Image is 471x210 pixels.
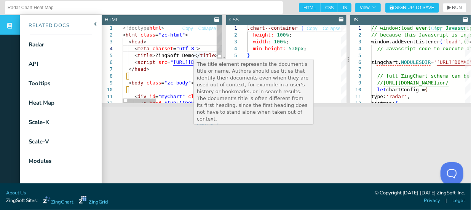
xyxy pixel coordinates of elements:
[350,100,361,107] div: 12
[440,39,443,45] span: (
[307,26,318,31] span: Copy
[152,46,173,51] span: charset
[29,79,50,88] div: Tooltips
[167,59,170,65] span: =
[126,32,137,38] span: html
[350,52,361,59] div: 5
[360,5,376,10] span: View
[137,46,149,51] span: meta
[443,39,461,45] span: 'load'
[102,100,113,107] div: 12
[176,46,197,51] span: "utf-8"
[152,52,155,58] span: >
[350,32,361,38] div: 2
[123,32,126,38] span: <
[137,94,146,99] span: div
[137,59,155,65] span: script
[158,94,185,99] span: "myChart"
[424,197,440,204] a: Privacy
[289,32,292,38] span: ;
[441,162,463,185] iframe: Toggle Customer Support
[137,52,152,58] span: title
[200,52,215,58] span: title
[452,5,462,10] span: RUN
[123,25,149,31] span: <!doctype
[274,39,286,45] span: 100%
[431,59,434,65] span: =
[182,26,193,31] span: Copy
[134,46,137,51] span: <
[350,66,361,73] div: 7
[198,25,217,32] button: Collapse
[29,60,38,68] div: API
[182,25,193,32] button: Copy
[129,66,135,72] span: </
[164,80,191,86] span: "zc-body"
[147,66,150,72] span: >
[301,25,304,31] span: {
[6,197,38,204] span: ZingSoft Sites:
[170,59,173,65] span: "
[350,59,361,66] div: 6
[102,86,113,93] div: 10
[102,80,113,86] div: 9
[229,16,239,24] div: CSS
[407,94,410,99] span: ,
[371,59,401,65] span: zingchart.
[155,52,194,58] span: ZingSoft Demo
[194,52,200,58] span: </
[134,59,137,65] span: <
[289,46,303,51] span: 530px
[383,80,437,86] span: [URL][DOMAIN_NAME]
[286,39,289,45] span: ;
[353,16,358,24] div: JS
[452,197,465,204] a: Legal
[350,73,361,80] div: 8
[102,25,113,32] div: 1
[185,32,188,38] span: >
[447,26,465,31] span: Collapse
[29,137,49,146] div: Scale-V
[29,118,49,127] div: Scale-K
[29,99,54,107] div: Heat Map
[401,59,431,65] span: MODULESDIR
[29,40,44,49] div: Radar
[226,45,237,52] div: 4
[350,93,361,100] div: 11
[371,94,386,99] span: type:
[198,26,216,31] span: Collapse
[102,66,113,73] div: 7
[350,86,361,93] div: 10
[425,87,428,92] span: {
[79,196,108,206] a: ZingGrid
[197,61,310,123] p: The title element represents the document's title or name. Authors should use titles that identif...
[307,25,318,32] button: Copy
[134,66,146,72] span: head
[377,87,386,92] span: let
[102,73,113,80] div: 8
[247,25,298,31] span: .chart--container
[395,100,398,106] span: {
[158,32,185,38] span: "zc-html"
[350,25,361,32] div: 1
[102,52,113,59] div: 5
[350,80,361,86] div: 9
[437,80,449,86] span: ion/
[464,39,467,45] span: (
[226,32,237,38] div: 2
[277,32,289,38] span: 100%
[134,94,137,99] span: <
[158,59,167,65] span: src
[323,25,341,32] button: Collapse
[102,59,113,66] div: 6
[386,87,425,92] span: chartConfig =
[434,59,437,65] span: '
[299,3,351,12] div: checkbox-group
[386,94,407,99] span: 'radar'
[149,25,161,31] span: html
[105,16,118,24] div: HTML
[102,93,113,100] div: 11
[102,38,113,45] div: 3
[129,80,132,86] span: <
[443,3,466,12] button: RUN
